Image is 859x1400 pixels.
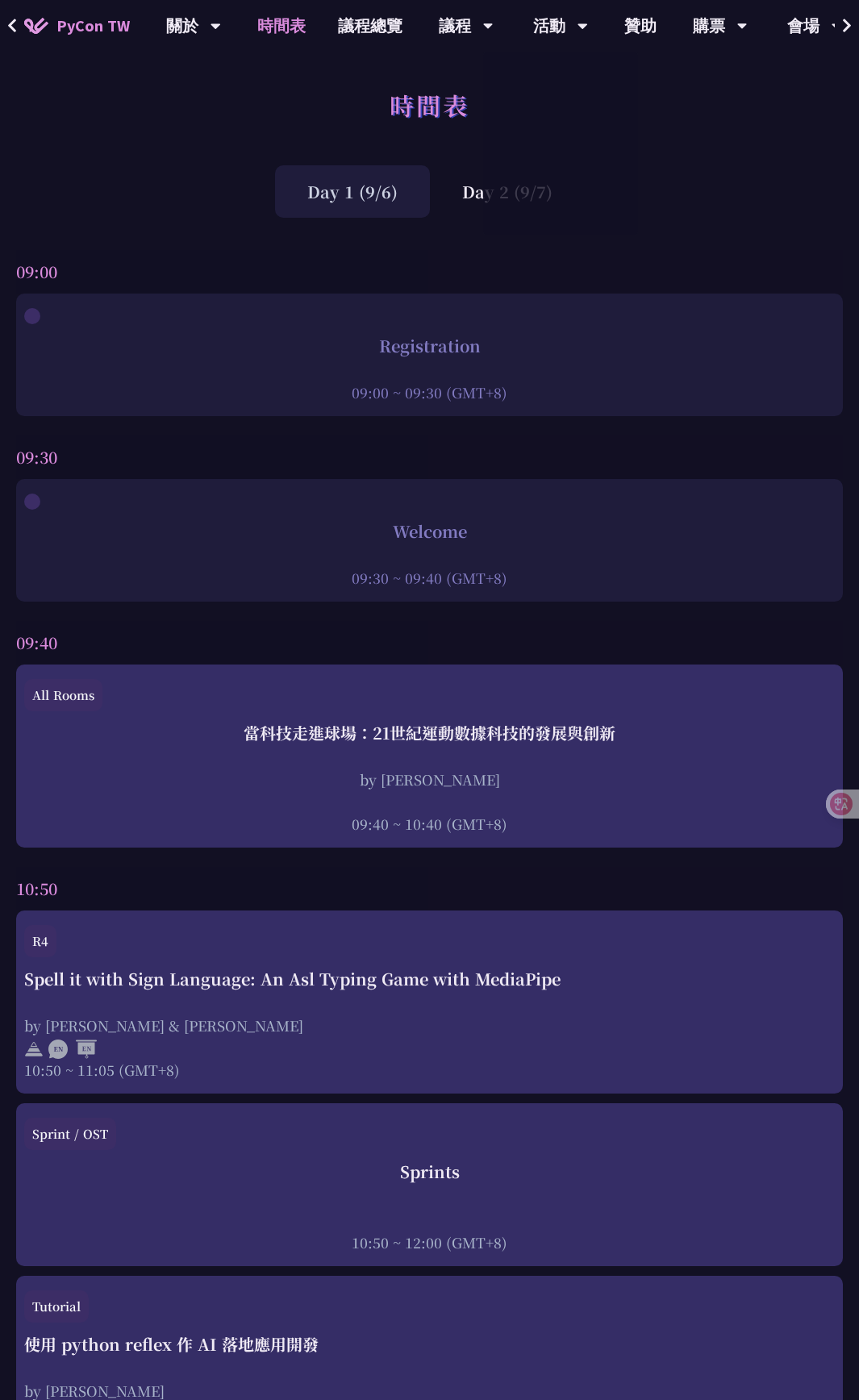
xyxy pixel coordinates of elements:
[24,18,48,34] img: Home icon of PyCon TW 2025
[16,621,843,665] div: 09:40
[275,165,430,218] div: Day 1 (9/6)
[8,6,146,46] a: PyCon TW
[48,1040,97,1059] img: ENEN.5a408d1.svg
[24,1060,835,1080] div: 10:50 ~ 11:05 (GMT+8)
[24,1040,44,1059] img: svg+xml;base64,PHN2ZyB4bWxucz0iaHR0cDovL3d3dy53My5vcmcvMjAwMC9zdmciIHdpZHRoPSIyNCIgaGVpZ2h0PSIyNC...
[24,721,835,745] div: 當科技走進球場：21世紀運動數據科技的發展與創新
[24,679,102,711] div: All Rooms
[24,382,835,402] div: 09:00 ~ 09:30 (GMT+8)
[24,1015,835,1035] div: by [PERSON_NAME] & [PERSON_NAME]
[24,1332,835,1356] div: 使用 python reflex 作 AI 落地應用開發
[24,1160,835,1184] div: Sprints
[24,967,835,991] div: Spell it with Sign Language: An Asl Typing Game with MediaPipe
[24,1118,116,1150] div: Sprint / OST
[16,250,843,294] div: 09:00
[24,925,835,1080] a: R4 Spell it with Sign Language: An Asl Typing Game with MediaPipe by [PERSON_NAME] & [PERSON_NAME...
[24,568,835,588] div: 09:30 ~ 09:40 (GMT+8)
[390,81,469,129] h1: 時間表
[24,679,835,834] a: All Rooms 當科技走進球場：21世紀運動數據科技的發展與創新 by [PERSON_NAME] 09:40 ~ 10:40 (GMT+8)
[56,14,130,38] span: PyCon TW
[24,1290,89,1323] div: Tutorial
[24,334,835,358] div: Registration
[24,769,835,790] div: by [PERSON_NAME]
[24,1232,835,1252] div: 10:50 ~ 12:00 (GMT+8)
[16,435,843,479] div: 09:30
[16,867,843,910] div: 10:50
[24,519,835,544] div: Welcome
[24,925,56,957] div: R4
[24,814,835,834] div: 09:40 ~ 10:40 (GMT+8)
[430,165,585,218] div: Day 2 (9/7)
